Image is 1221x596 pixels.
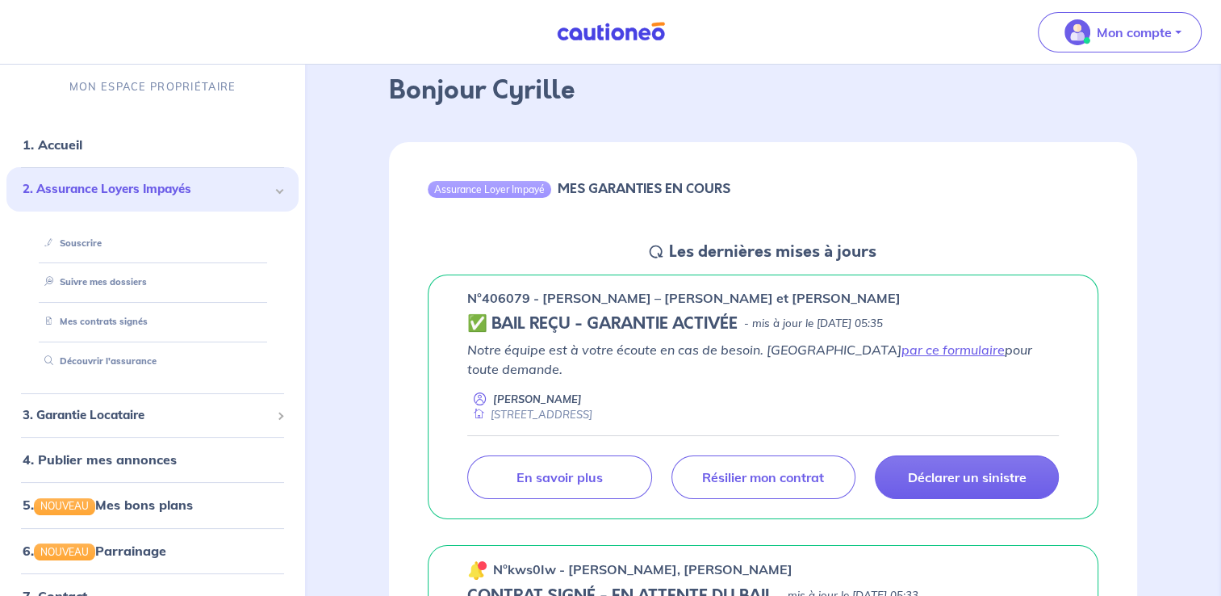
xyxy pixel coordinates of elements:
img: 🔔 [467,560,487,580]
img: illu_account_valid_menu.svg [1064,19,1090,45]
span: 2. Assurance Loyers Impayés [23,180,270,199]
p: MON ESPACE PROPRIÉTAIRE [69,79,236,94]
p: Mon compte [1097,23,1172,42]
a: En savoir plus [467,455,651,499]
a: 1. Accueil [23,136,82,153]
span: 3. Garantie Locataire [23,406,270,425]
a: 4. Publier mes annonces [23,451,177,468]
p: n°406079 - [PERSON_NAME] – [PERSON_NAME] et [PERSON_NAME] [467,288,901,308]
div: 2. Assurance Loyers Impayés [6,167,299,212]
a: Suivre mes dossiers [38,276,147,288]
div: Souscrire [26,229,279,256]
div: Suivre mes dossiers [26,269,279,296]
a: par ce formulaire [901,342,1005,358]
h6: MES GARANTIES EN COURS [558,181,730,196]
a: Souscrire [38,237,102,248]
a: Découvrir l'assurance [38,355,157,367]
p: Déclarer un sinistre [907,469,1026,485]
a: 5.NOUVEAUMes bons plans [23,497,193,513]
div: Assurance Loyer Impayé [428,181,551,197]
a: Résilier mon contrat [671,455,855,499]
p: Résilier mon contrat [702,469,824,485]
div: state: CONTRACT-VALIDATED, Context: ,MAYBE-CERTIFICATE,,LESSOR-DOCUMENTS,IS-ODEALIM [467,314,1059,334]
button: illu_account_valid_menu.svgMon compte [1038,12,1202,52]
div: Mes contrats signés [26,308,279,335]
h5: Les dernières mises à jours [669,242,876,262]
img: Cautioneo [550,22,671,42]
div: 1. Accueil [6,128,299,161]
div: [STREET_ADDRESS] [467,407,592,422]
div: Découvrir l'assurance [26,348,279,375]
div: 6.NOUVEAUParrainage [6,534,299,566]
div: 3. Garantie Locataire [6,400,299,431]
p: - mis à jour le [DATE] 05:35 [744,316,883,332]
div: 5.NOUVEAUMes bons plans [6,489,299,521]
p: Notre équipe est à votre écoute en cas de besoin. [GEOGRAPHIC_DATA] pour toute demande. [467,340,1059,379]
a: Mes contrats signés [38,316,148,327]
p: n°kws0Iw - [PERSON_NAME], [PERSON_NAME] [493,560,792,579]
p: En savoir plus [516,469,602,485]
div: 4. Publier mes annonces [6,443,299,476]
p: Bonjour Cyrille [389,71,1137,110]
p: [PERSON_NAME] [493,392,582,407]
a: Déclarer un sinistre [875,455,1059,499]
a: 6.NOUVEAUParrainage [23,542,166,558]
h5: ✅ BAIL REÇU - GARANTIE ACTIVÉE [467,314,738,334]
